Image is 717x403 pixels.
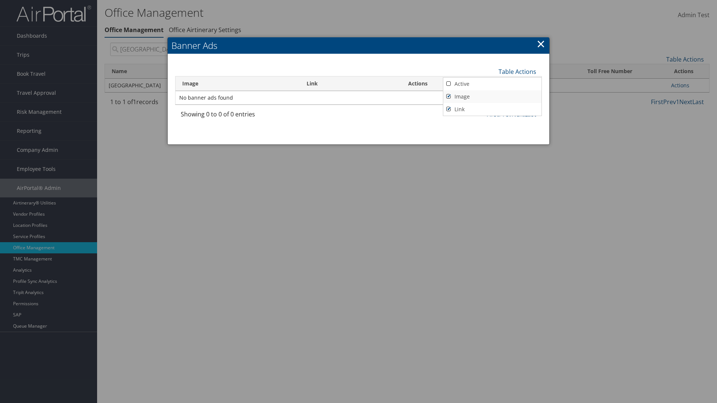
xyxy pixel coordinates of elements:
a: Last [525,110,536,118]
a: Prev [499,110,512,118]
a: Active [443,78,541,90]
a: Table Actions [499,68,536,76]
a: × [537,36,545,51]
th: Actions [401,76,541,91]
th: Link: activate to sort column ascending [300,76,401,91]
a: First [487,110,499,118]
td: No banner ads found [176,91,541,104]
th: Image: activate to sort column ascending [176,76,300,91]
div: Showing 0 to 0 of 0 entries [181,110,261,122]
h2: Banner Ads [168,37,549,54]
a: Next [512,110,525,118]
a: Link [443,103,541,116]
a: Image [443,90,541,103]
